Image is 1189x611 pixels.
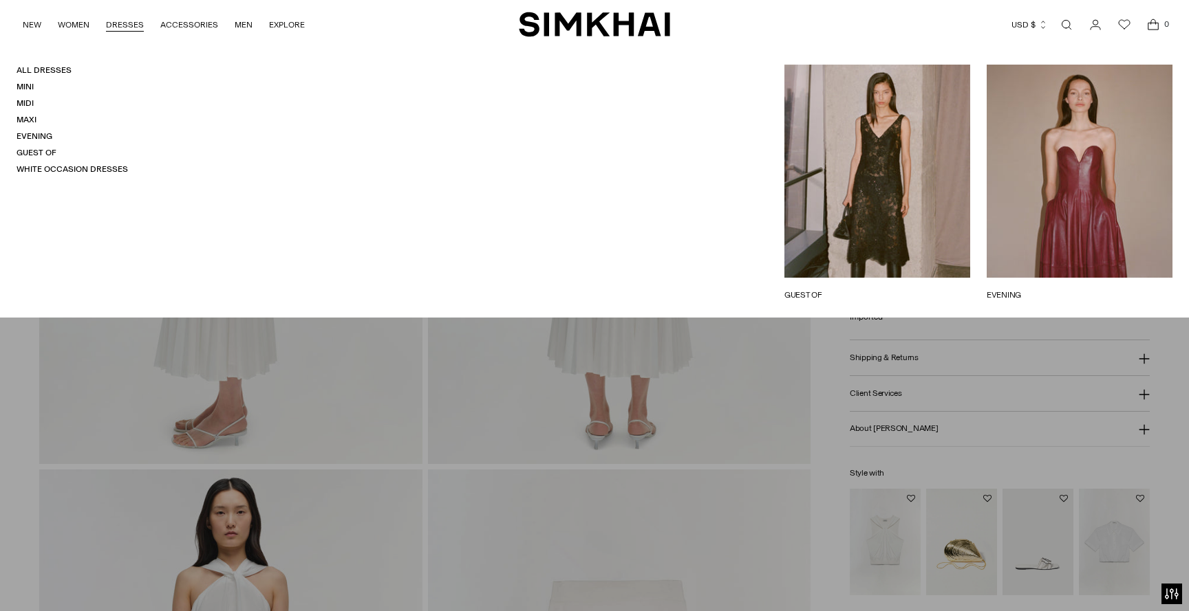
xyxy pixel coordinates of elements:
[106,10,144,40] a: DRESSES
[1011,10,1048,40] button: USD $
[23,10,41,40] a: NEW
[235,10,253,40] a: MEN
[269,10,305,40] a: EXPLORE
[160,10,218,40] a: ACCESSORIES
[1160,18,1172,30] span: 0
[11,559,138,600] iframe: Sign Up via Text for Offers
[1139,11,1167,38] a: Open cart modal
[58,10,89,40] a: WOMEN
[1082,11,1109,38] a: Go to the account page
[1111,11,1138,38] a: Wishlist
[1053,11,1080,38] a: Open search modal
[519,11,670,38] a: SIMKHAI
